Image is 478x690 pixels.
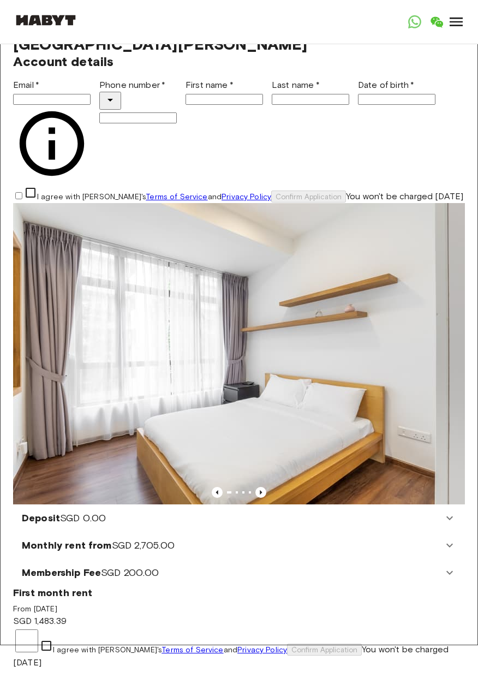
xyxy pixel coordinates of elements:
a: Privacy Policy [237,645,287,655]
span: SGD 0.00 [60,512,106,524]
span: From [DATE] [13,604,465,615]
label: Last name [272,80,320,90]
div: Monthly rent fromSGD 2,705.00 [13,532,465,559]
span: I agree with [PERSON_NAME]'s and [37,192,271,201]
span: Membership Fee [22,567,101,579]
div: Email [13,79,91,105]
button: Confirm Application [287,644,362,656]
span: Monthly rent from [22,539,112,551]
label: Phone number [99,80,165,90]
a: Privacy Policy [222,192,271,201]
a: Terms of Service [146,192,207,201]
span: I agree with [PERSON_NAME]'s and [53,645,287,655]
a: Terms of Service [162,645,223,655]
input: I agree with [PERSON_NAME]'sTerms of ServiceandPrivacy Policy [15,629,38,652]
button: Previous image [255,487,266,498]
input: Choose date [358,94,435,105]
img: Habyt [13,15,79,26]
span: SGD 200.00 [101,567,159,579]
label: Date of birth [358,80,414,90]
div: First name [186,79,263,105]
div: Last name [272,79,349,105]
button: Previous image [212,487,223,498]
label: First name [186,80,234,90]
span: Account details [13,53,113,69]
button: Select country [99,92,121,110]
span: SGD 2,705.00 [112,539,175,551]
label: Email [13,80,39,90]
div: DepositSGD 0.00 [13,504,465,532]
input: I agree with [PERSON_NAME]'sTerms of ServiceandPrivacy Policy [15,192,22,199]
span: Deposit [22,512,60,524]
div: Membership FeeSGD 200.00 [13,559,465,586]
button: Confirm Application [271,191,346,203]
span: SGD 1,483.39 [13,616,67,626]
svg: Make sure your email is correct — we'll send your booking details there. [13,105,91,182]
span: You won't be charged [DATE] [346,191,463,201]
img: Marketing picture of unit SG-01-003-012-01 [13,203,465,504]
span: First month rent [13,586,465,599]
